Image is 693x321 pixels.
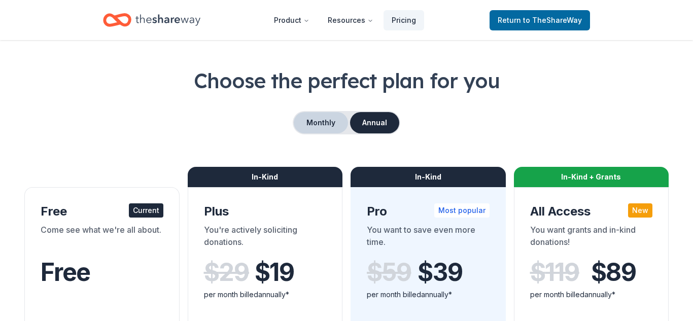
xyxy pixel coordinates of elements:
[41,203,163,220] div: Free
[514,167,669,187] div: In-Kind + Grants
[129,203,163,218] div: Current
[418,258,462,287] span: $ 39
[523,16,582,24] span: to TheShareWay
[103,8,200,32] a: Home
[320,10,382,30] button: Resources
[498,14,582,26] span: Return
[294,112,348,133] button: Monthly
[434,203,490,218] div: Most popular
[384,10,424,30] a: Pricing
[351,167,506,187] div: In-Kind
[530,224,653,252] div: You want grants and in-kind donations!
[591,258,636,287] span: $ 89
[367,203,490,220] div: Pro
[367,224,490,252] div: You want to save even more time.
[530,289,653,301] div: per month billed annually*
[204,224,327,252] div: You're actively soliciting donations.
[188,167,343,187] div: In-Kind
[41,257,90,287] span: Free
[490,10,590,30] a: Returnto TheShareWay
[204,203,327,220] div: Plus
[204,289,327,301] div: per month billed annually*
[367,289,490,301] div: per month billed annually*
[530,203,653,220] div: All Access
[628,203,652,218] div: New
[255,258,294,287] span: $ 19
[41,224,163,252] div: Come see what we're all about.
[350,112,399,133] button: Annual
[266,10,318,30] button: Product
[24,66,669,95] h1: Choose the perfect plan for you
[266,8,424,32] nav: Main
